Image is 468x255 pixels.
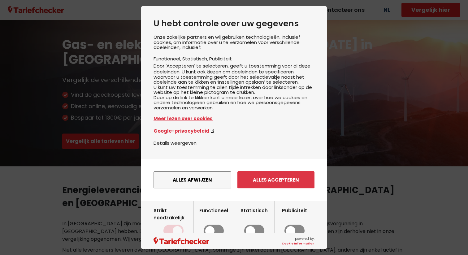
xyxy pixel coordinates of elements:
a: Google-privacybeleid [154,127,314,134]
div: menu [141,159,327,201]
h2: U hebt controle over uw gegevens [154,19,314,29]
div: Onze zakelijke partners en wij gebruiken technologieën, inclusief cookies, om informatie over u t... [154,35,314,139]
label: Statistisch [240,207,268,237]
label: Strikt noodzakelijk [154,207,193,237]
span: powered by: [282,236,314,246]
label: Publiciteit [282,207,307,237]
img: logo [154,237,209,245]
a: Meer lezen over cookies [154,115,314,122]
label: Functioneel [199,207,228,237]
button: Alles accepteren [237,171,314,188]
li: Publiciteit [209,55,232,62]
li: Functioneel [154,55,182,62]
button: Details weergeven [154,139,197,147]
a: Cookie Information [282,241,314,246]
button: Alles afwijzen [154,171,231,188]
li: Statistisch [182,55,209,62]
